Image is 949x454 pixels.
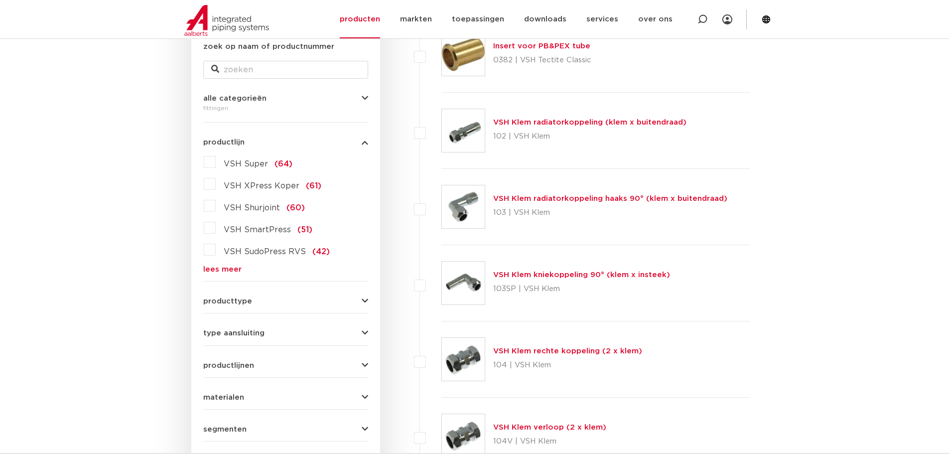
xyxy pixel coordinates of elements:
button: alle categorieën [203,95,368,102]
span: VSH SmartPress [224,226,291,234]
img: Thumbnail for VSH Klem rechte koppeling (2 x klem) [442,338,485,381]
span: (64) [274,160,292,168]
img: Thumbnail for VSH Klem radiatorkoppeling (klem x buitendraad) [442,109,485,152]
span: materialen [203,394,244,401]
p: 103 | VSH Klem [493,205,727,221]
label: zoek op naam of productnummer [203,41,334,53]
button: productlijn [203,139,368,146]
a: Insert voor PB&PEX tube [493,42,590,50]
span: (42) [312,248,330,256]
span: type aansluiting [203,329,265,337]
a: VSH Klem radiatorkoppeling haaks 90° (klem x buitendraad) [493,195,727,202]
button: segmenten [203,426,368,433]
a: VSH Klem kniekoppeling 90° (klem x insteek) [493,271,670,279]
span: (61) [306,182,321,190]
img: Thumbnail for Insert voor PB&PEX tube [442,33,485,76]
img: Thumbnail for VSH Klem radiatorkoppeling haaks 90° (klem x buitendraad) [442,185,485,228]
a: lees meer [203,266,368,273]
span: (51) [297,226,312,234]
p: 0382 | VSH Tectite Classic [493,52,591,68]
span: VSH XPress Koper [224,182,299,190]
p: 104V | VSH Klem [493,434,606,450]
span: productlijn [203,139,245,146]
button: productlijnen [203,362,368,369]
p: 103SP | VSH Klem [493,281,670,297]
p: 104 | VSH Klem [493,357,642,373]
span: VSH Super [224,160,268,168]
span: VSH SudoPress RVS [224,248,306,256]
p: 102 | VSH Klem [493,129,686,145]
span: VSH Shurjoint [224,204,280,212]
input: zoeken [203,61,368,79]
span: producttype [203,298,252,305]
span: segmenten [203,426,247,433]
span: (60) [286,204,305,212]
img: Thumbnail for VSH Klem kniekoppeling 90° (klem x insteek) [442,262,485,304]
a: VSH Klem radiatorkoppeling (klem x buitendraad) [493,119,686,126]
a: VSH Klem verloop (2 x klem) [493,424,606,431]
button: type aansluiting [203,329,368,337]
span: productlijnen [203,362,254,369]
button: producttype [203,298,368,305]
span: alle categorieën [203,95,267,102]
a: VSH Klem rechte koppeling (2 x klem) [493,347,642,355]
div: fittingen [203,102,368,114]
button: materialen [203,394,368,401]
